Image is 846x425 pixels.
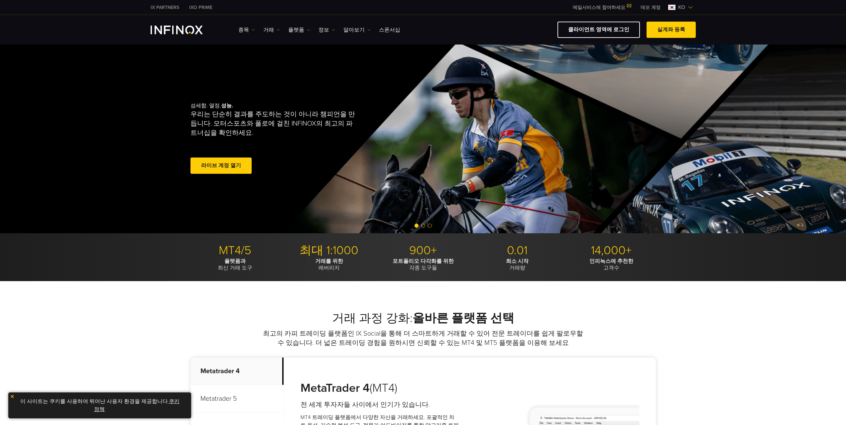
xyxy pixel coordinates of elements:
p: 최고의 카피 트레이딩 플랫폼인 IX Social을 통해 더 스마트하게 거래할 수 있어 전문 트레이더를 쉽게 팔로우할 수 있습니다. 더 넓은 트레이딩 경험을 원하시면 신뢰할 수... [262,329,584,348]
a: 정보 [318,26,335,34]
a: 플랫폼 [288,26,310,34]
p: Metatrader 5 [190,385,284,413]
p: 우리는 단순히 결과를 주도하는 것이 아니라 챔피언을 만듭니다. 모터스포츠와 폴로에 걸친 INFINOX의 최고의 파트너십을 확인하세요. [190,110,358,138]
p: Metatrader 4 [190,358,284,385]
h4: 전 세계 투자자들 사이에서 인기가 있습니다. [301,400,459,409]
a: 라이브 계정 열기 [190,158,252,174]
a: 알아보기 [343,26,371,34]
a: INFINOX [184,4,217,11]
img: yellow close icon [10,394,15,399]
span: Go to slide 2 [421,224,425,228]
a: INFINOX [146,4,184,11]
strong: 인피녹스에 추천한 [589,258,633,265]
p: 거래량 [473,258,562,271]
p: 0.01 [473,243,562,258]
a: 메일서비스에 참여하세요 [568,5,636,10]
a: 종목 [238,26,255,34]
a: INFINOX MENU [636,4,665,11]
a: 스폰서십 [379,26,400,34]
p: 레버리지 [285,258,374,271]
strong: 최소 시작 [506,258,529,265]
p: 14,000+ [567,243,656,258]
h3: (MT4) [301,381,459,395]
a: 클라이언트 영역에 로그인 [557,22,640,38]
p: 최대 1:1000 [285,243,374,258]
a: 거래 [263,26,280,34]
h2: 거래 과정 강화: [190,311,656,326]
strong: 올바른 플랫폼 선택 [413,311,514,325]
strong: 거래를 위한 [315,258,343,265]
p: MT4/5 [190,243,280,258]
span: Go to slide 1 [415,224,419,228]
p: 최신 거래 도구 [190,258,280,271]
p: 고객수 [567,258,656,271]
strong: 포트폴리오 다각화를 위한 [393,258,454,265]
span: ko [675,3,688,11]
a: 실계좌 등록 [647,22,696,38]
span: Go to slide 3 [428,224,432,228]
strong: 성능. [221,102,233,109]
div: 섬세함. 열정. [190,92,400,186]
strong: 플랫폼과 [224,258,246,265]
p: 이 사이트는 쿠키를 사용하여 뛰어난 사용자 환경을 제공합니다. . [12,396,188,415]
p: 각종 도구들 [379,258,468,271]
a: INFINOX Logo [151,26,218,34]
p: 900+ [379,243,468,258]
strong: MetaTrader 4 [301,381,370,395]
